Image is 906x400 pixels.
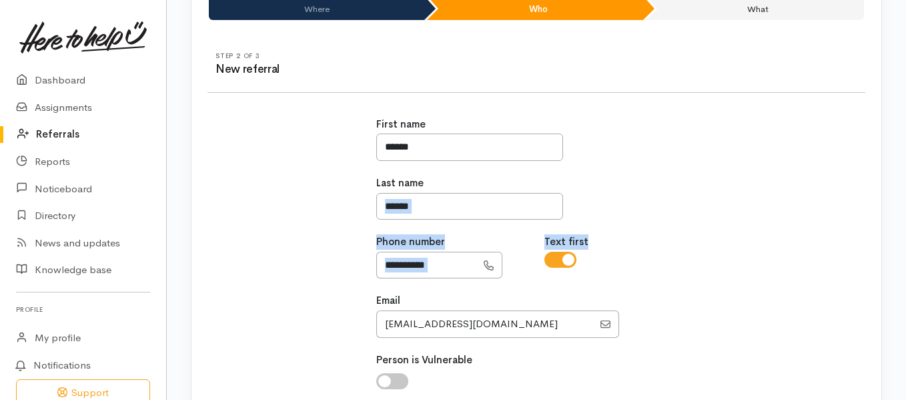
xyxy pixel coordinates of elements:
[376,353,472,368] label: Person is Vulnerable
[376,176,424,191] label: Last name
[544,234,588,250] label: Text first
[376,293,400,309] label: Email
[215,63,536,76] h3: New referral
[376,234,445,250] label: Phone number
[16,301,150,319] h6: Profile
[376,117,426,132] label: First name
[215,52,536,59] h6: Step 2 of 3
